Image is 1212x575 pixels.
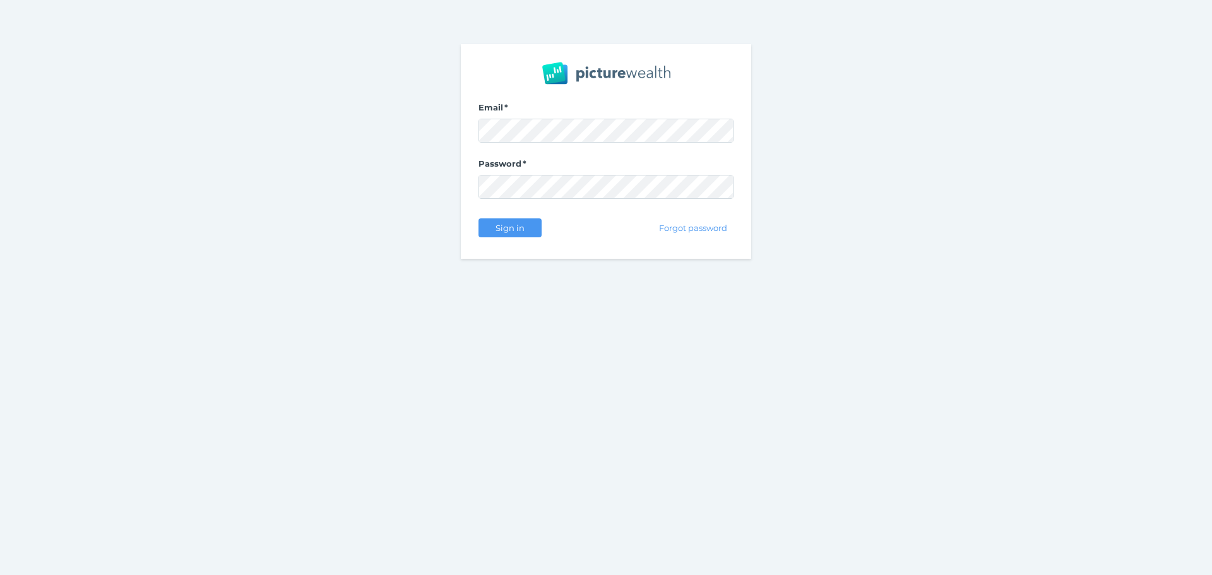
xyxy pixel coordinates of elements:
img: PW [542,62,670,85]
label: Email [478,102,734,119]
label: Password [478,158,734,175]
span: Sign in [490,223,530,233]
span: Forgot password [654,223,733,233]
button: Sign in [478,218,542,237]
button: Forgot password [653,218,734,237]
